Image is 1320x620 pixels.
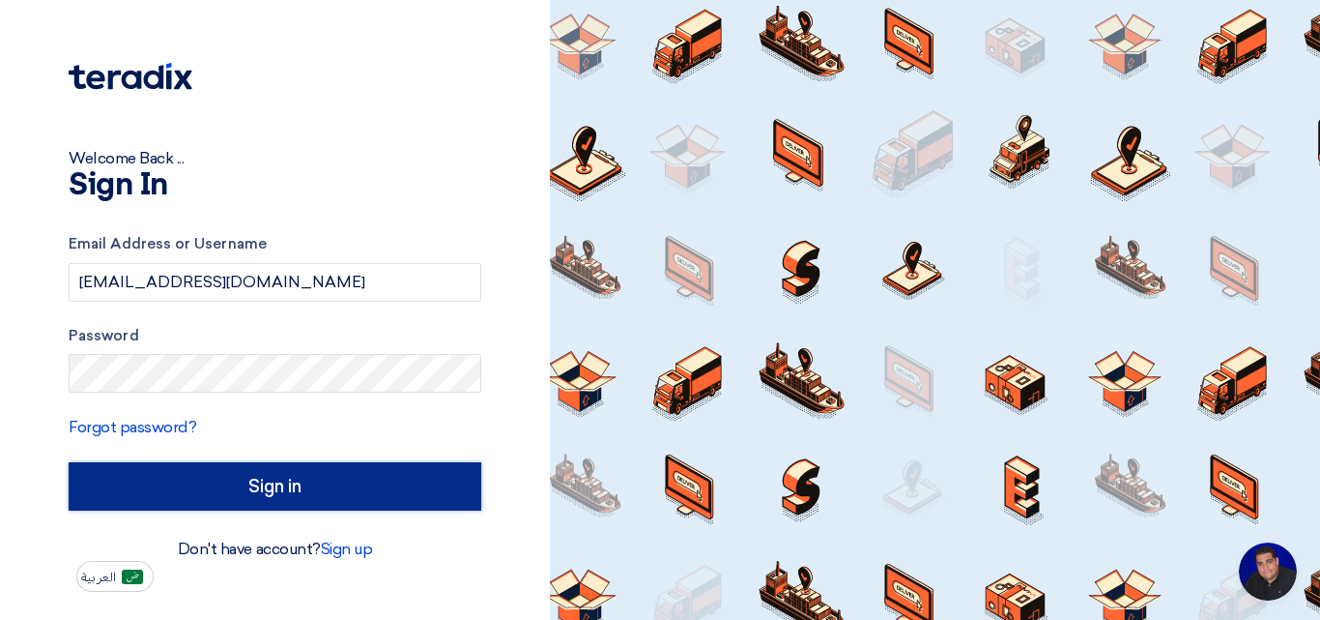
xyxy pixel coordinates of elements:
[69,147,481,170] div: Welcome Back ...
[69,170,481,201] h1: Sign In
[1239,543,1297,601] div: Open chat
[81,571,116,584] span: العربية
[69,63,192,90] img: Teradix logo
[69,462,481,511] input: Sign in
[321,540,373,558] a: Sign up
[69,263,481,302] input: Enter your business email or username
[69,325,481,347] label: Password
[69,538,481,561] div: Don't have account?
[76,561,154,592] button: العربية
[69,233,481,255] label: Email Address or Username
[69,418,196,436] a: Forgot password?
[122,570,143,584] img: ar-AR.png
